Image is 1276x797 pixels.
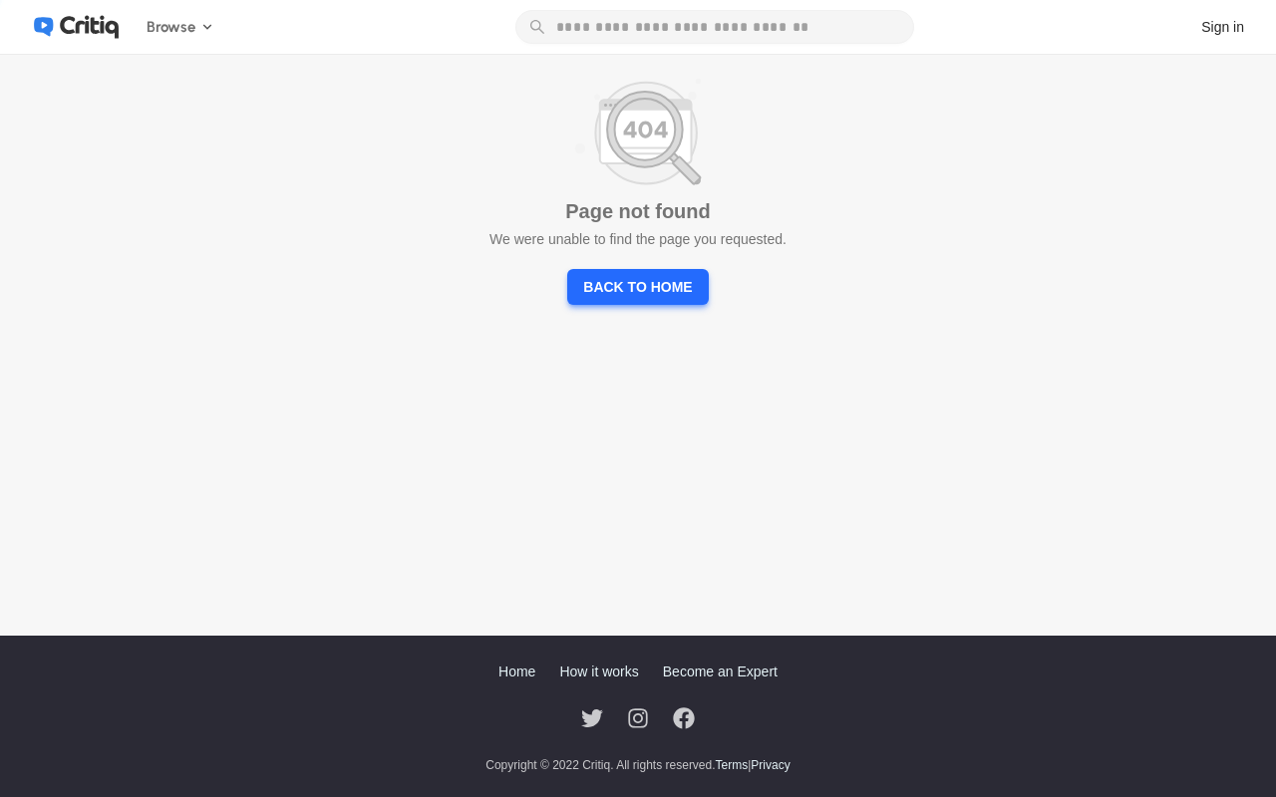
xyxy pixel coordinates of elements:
[485,757,790,773] span: Copyright © 2022 Critiq. All rights reserved.
[748,758,751,772] span: |
[559,660,638,683] a: How it works
[498,660,535,683] a: Home
[663,660,778,683] a: Become an Expert
[489,229,787,265] span: We were unable to find the page you requested.
[565,197,711,225] span: Page not found
[567,269,708,305] a: back to home
[1201,17,1244,38] div: Sign in
[147,16,195,39] span: Browse
[716,758,749,772] a: Terms
[559,664,638,679] span: How it works
[583,279,692,295] span: back to home
[498,664,535,679] span: Home
[663,664,778,679] span: Become an Expert
[751,758,790,772] a: Privacy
